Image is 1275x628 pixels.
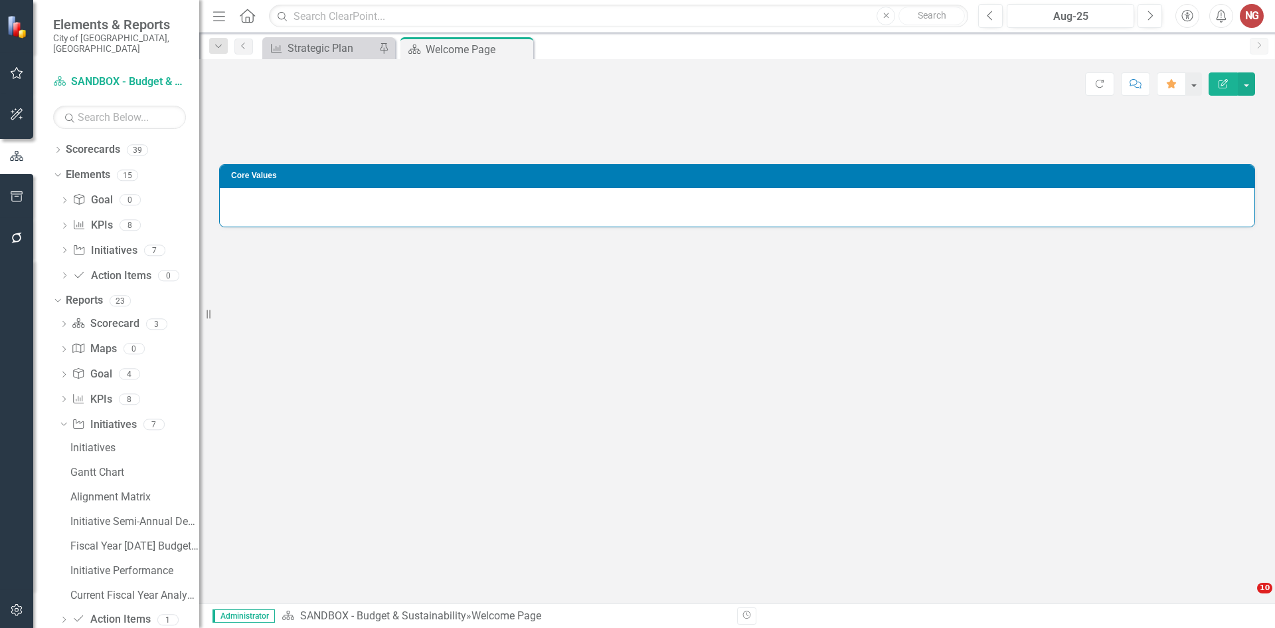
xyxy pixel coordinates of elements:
[110,295,131,306] div: 23
[7,15,30,39] img: ClearPoint Strategy
[1230,583,1262,615] iframe: Intercom live chat
[53,17,186,33] span: Elements & Reports
[70,516,199,528] div: Initiative Semi-Annual Department Report
[266,40,375,56] a: Strategic Plan
[72,342,116,357] a: Maps
[67,461,199,482] a: Gantt Chart
[72,392,112,407] a: KPIs
[158,270,179,281] div: 0
[72,417,136,433] a: Initiatives
[1240,4,1264,28] button: NG
[66,142,120,157] a: Scorecards
[70,565,199,577] div: Initiative Performance
[117,169,138,181] div: 15
[53,33,186,54] small: City of [GEOGRAPHIC_DATA], [GEOGRAPHIC_DATA]
[212,609,275,623] span: Administrator
[72,243,137,259] a: Initiatives
[67,560,199,581] a: Initiative Performance
[143,419,165,430] div: 7
[918,10,946,21] span: Search
[53,106,186,129] input: Search Below...
[72,268,151,284] a: Action Items
[231,171,1248,180] h3: Core Values
[300,609,466,622] a: SANDBOX - Budget & Sustainability
[72,367,112,382] a: Goal
[144,245,165,256] div: 7
[1257,583,1272,593] span: 10
[124,344,145,355] div: 0
[269,5,968,28] input: Search ClearPoint...
[67,437,199,458] a: Initiatives
[70,467,199,478] div: Gantt Chart
[67,535,199,556] a: Fiscal Year [DATE] Budget Initiative
[426,41,530,58] div: Welcome Page
[70,491,199,503] div: Alignment Matrix
[146,318,167,330] div: 3
[157,614,179,625] div: 1
[120,220,141,231] div: 8
[288,40,375,56] div: Strategic Plan
[120,195,141,206] div: 0
[72,612,150,627] a: Action Items
[67,486,199,507] a: Alignment Matrix
[282,609,727,624] div: »
[67,584,199,605] a: Current Fiscal Year Analysis
[471,609,541,622] div: Welcome Page
[1011,9,1130,25] div: Aug-25
[119,393,140,405] div: 8
[67,510,199,532] a: Initiative Semi-Annual Department Report
[72,193,112,208] a: Goal
[898,7,965,25] button: Search
[66,167,110,183] a: Elements
[70,540,199,552] div: Fiscal Year [DATE] Budget Initiative
[127,144,148,156] div: 39
[1007,4,1134,28] button: Aug-25
[70,589,199,601] div: Current Fiscal Year Analysis
[72,316,139,332] a: Scorecard
[53,74,186,90] a: SANDBOX - Budget & Sustainability
[72,218,112,233] a: KPIs
[70,442,199,454] div: Initiatives
[119,369,140,380] div: 4
[66,293,103,308] a: Reports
